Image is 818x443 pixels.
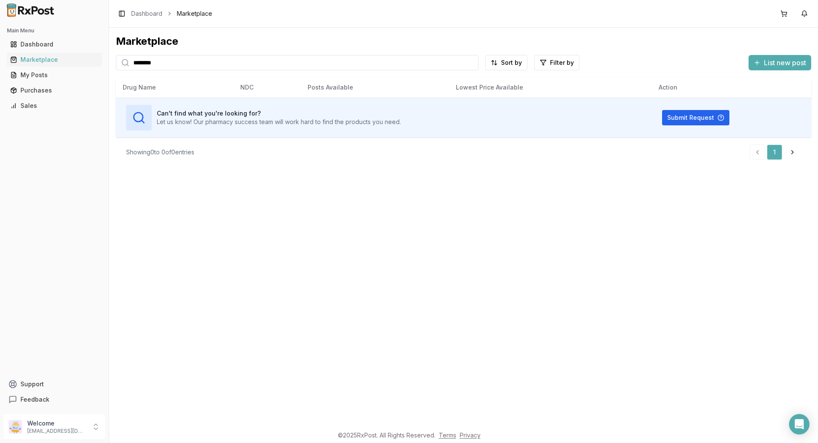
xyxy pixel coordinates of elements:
a: Go to next page [784,145,801,160]
span: Marketplace [177,9,212,18]
a: 1 [767,145,782,160]
span: Sort by [501,58,522,67]
th: Posts Available [301,77,449,98]
span: List new post [764,58,806,68]
div: My Posts [10,71,98,79]
button: Support [3,376,105,392]
nav: pagination [750,145,801,160]
img: User avatar [9,420,22,434]
th: NDC [233,77,301,98]
a: Privacy [460,431,481,439]
button: Feedback [3,392,105,407]
a: Dashboard [131,9,162,18]
div: Dashboard [10,40,98,49]
p: [EMAIL_ADDRESS][DOMAIN_NAME] [27,428,86,434]
span: Filter by [550,58,574,67]
button: Sales [3,99,105,113]
span: Feedback [20,395,49,404]
h3: Can't find what you're looking for? [157,109,401,118]
nav: breadcrumb [131,9,212,18]
div: Showing 0 to 0 of 0 entries [126,148,194,156]
a: Purchases [7,83,102,98]
a: Terms [439,431,456,439]
button: Dashboard [3,38,105,51]
div: Open Intercom Messenger [789,414,809,434]
div: Purchases [10,86,98,95]
h2: Main Menu [7,27,102,34]
button: Submit Request [662,110,729,125]
div: Sales [10,101,98,110]
a: Sales [7,98,102,113]
button: My Posts [3,68,105,82]
img: RxPost Logo [3,3,58,17]
div: Marketplace [10,55,98,64]
a: List new post [749,59,811,68]
button: Filter by [534,55,579,70]
button: Marketplace [3,53,105,67]
a: Dashboard [7,37,102,52]
button: Sort by [485,55,527,70]
th: Drug Name [116,77,233,98]
th: Lowest Price Available [449,77,652,98]
a: My Posts [7,67,102,83]
p: Welcome [27,419,86,428]
th: Action [652,77,811,98]
a: Marketplace [7,52,102,67]
button: List new post [749,55,811,70]
button: Purchases [3,84,105,97]
div: Marketplace [116,35,811,48]
p: Let us know! Our pharmacy success team will work hard to find the products you need. [157,118,401,126]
